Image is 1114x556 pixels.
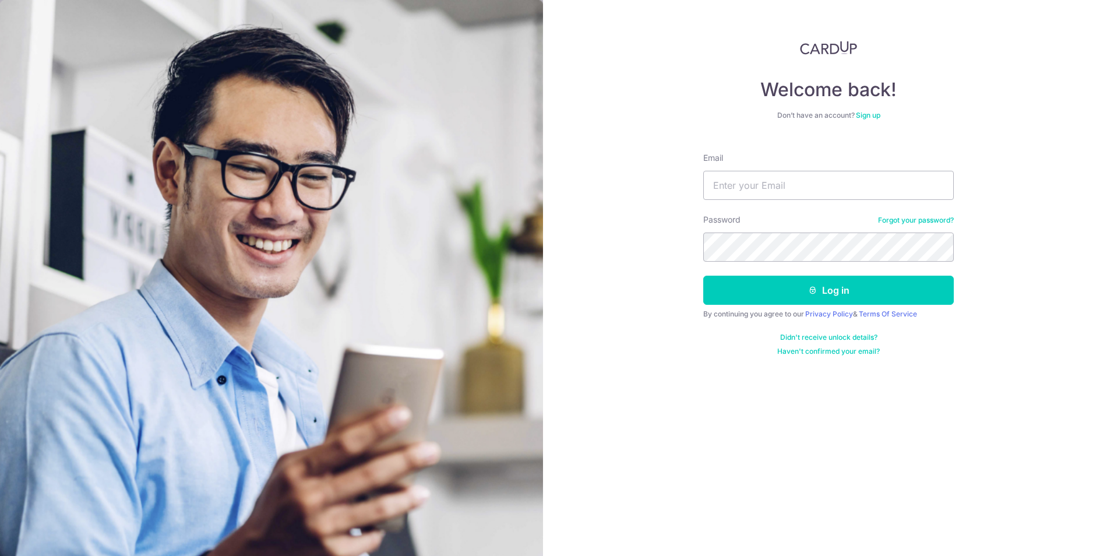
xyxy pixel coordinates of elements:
[856,111,880,119] a: Sign up
[703,214,741,226] label: Password
[777,347,880,356] a: Haven't confirmed your email?
[703,111,954,120] div: Don’t have an account?
[800,41,857,55] img: CardUp Logo
[780,333,877,342] a: Didn't receive unlock details?
[703,309,954,319] div: By continuing you agree to our &
[805,309,853,318] a: Privacy Policy
[859,309,917,318] a: Terms Of Service
[703,171,954,200] input: Enter your Email
[703,78,954,101] h4: Welcome back!
[703,152,723,164] label: Email
[703,276,954,305] button: Log in
[878,216,954,225] a: Forgot your password?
